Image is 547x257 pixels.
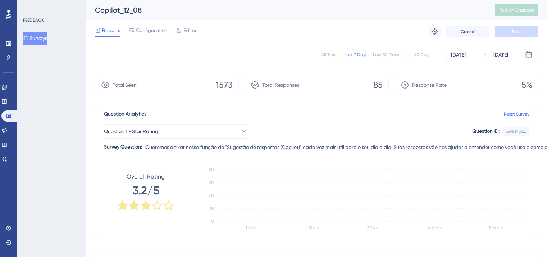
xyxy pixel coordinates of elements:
button: Publish Changes [495,4,538,16]
tspan: 30 [209,180,214,185]
span: Response Rate [412,81,447,89]
span: Configuration [136,26,168,35]
div: Last 7 Days [344,52,367,58]
span: Question 1 - Star Rating [104,127,158,136]
text: 3 Stars [367,225,380,230]
span: Editor [183,26,197,35]
button: Surveys [23,32,47,45]
span: 1573 [216,79,233,91]
span: Total Responses [262,81,299,89]
div: Question ID: [472,127,500,136]
div: Last 90 Days [405,52,430,58]
button: Question 1 - Star Rating [104,124,248,139]
div: Last 30 Days [373,52,399,58]
tspan: 0 [211,219,214,224]
tspan: 20 [209,193,214,198]
span: 5% [521,79,532,91]
tspan: 40 [209,167,214,172]
div: Copilot_12_08 [95,5,477,15]
span: Total Seen [113,81,137,89]
div: Survey Question: [104,143,142,152]
div: All Times [321,52,338,58]
span: Overall Rating [127,172,165,181]
span: 3.2/5 [132,182,159,198]
text: 4 Stars [428,225,442,230]
div: [DATE] [451,50,466,59]
tspan: 10 [210,206,214,211]
text: 5 Stars [489,225,503,230]
span: Save [512,29,522,35]
a: Reset Survey [504,111,529,117]
div: FEEDBACK [23,17,44,23]
button: Cancel [446,26,489,37]
span: 85 [373,79,383,91]
div: 56981453... [506,128,526,134]
div: [DATE] [493,50,508,59]
span: Reports [102,26,120,35]
span: Cancel [461,29,475,35]
button: Save [495,26,538,37]
text: 2 Stars [305,225,319,230]
span: Question Analytics [104,110,146,118]
text: 1 Star [246,225,257,230]
span: Publish Changes [500,7,534,13]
